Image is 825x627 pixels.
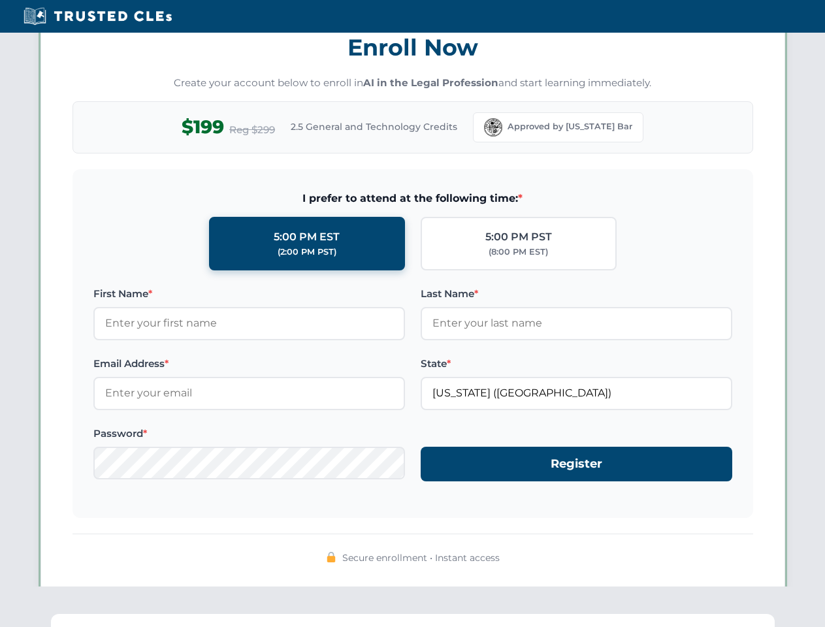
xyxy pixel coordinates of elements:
[326,552,336,562] img: 🔒
[489,246,548,259] div: (8:00 PM EST)
[274,229,340,246] div: 5:00 PM EST
[73,76,753,91] p: Create your account below to enroll in and start learning immediately.
[421,286,732,302] label: Last Name
[363,76,498,89] strong: AI in the Legal Profession
[342,551,500,565] span: Secure enrollment • Instant access
[421,307,732,340] input: Enter your last name
[93,426,405,442] label: Password
[485,229,552,246] div: 5:00 PM PST
[93,190,732,207] span: I prefer to attend at the following time:
[182,112,224,142] span: $199
[278,246,336,259] div: (2:00 PM PST)
[229,122,275,138] span: Reg $299
[93,356,405,372] label: Email Address
[421,447,732,481] button: Register
[421,356,732,372] label: State
[93,307,405,340] input: Enter your first name
[73,27,753,68] h3: Enroll Now
[421,377,732,410] input: Florida (FL)
[291,120,457,134] span: 2.5 General and Technology Credits
[508,120,632,133] span: Approved by [US_STATE] Bar
[20,7,176,26] img: Trusted CLEs
[93,286,405,302] label: First Name
[93,377,405,410] input: Enter your email
[484,118,502,137] img: Florida Bar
